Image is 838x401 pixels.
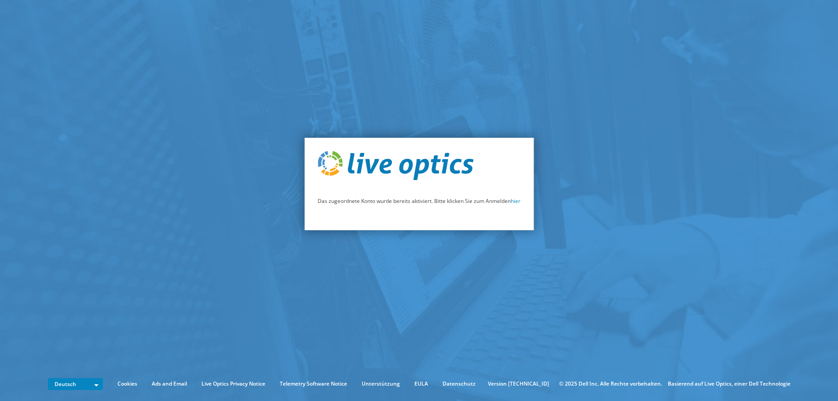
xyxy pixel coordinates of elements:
[408,379,435,389] a: EULA
[318,151,473,180] img: live_optics_svg.svg
[195,379,272,389] a: Live Optics Privacy Notice
[145,379,194,389] a: Ads and Email
[555,379,666,389] li: © 2025 Dell Inc. Alle Rechte vorbehalten.
[111,379,144,389] a: Cookies
[668,379,790,389] li: Basierend auf Live Optics, einer Dell Technologie
[511,197,520,205] a: hier
[355,379,406,389] a: Unterstützung
[483,379,553,389] li: Version [TECHNICAL_ID]
[436,379,482,389] a: Datenschutz
[318,196,520,206] p: Das zugeordnete Konto wurde bereits aktiviert. Bitte klicken Sie zum Anmelden
[273,379,354,389] a: Telemetry Software Notice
